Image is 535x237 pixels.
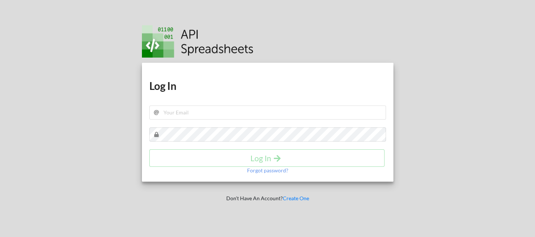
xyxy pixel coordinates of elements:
[149,79,386,92] h1: Log In
[137,195,399,202] p: Don't Have An Account?
[247,167,288,174] p: Forgot password?
[149,105,386,120] input: Your Email
[142,25,253,58] img: Logo.png
[283,195,309,201] a: Create One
